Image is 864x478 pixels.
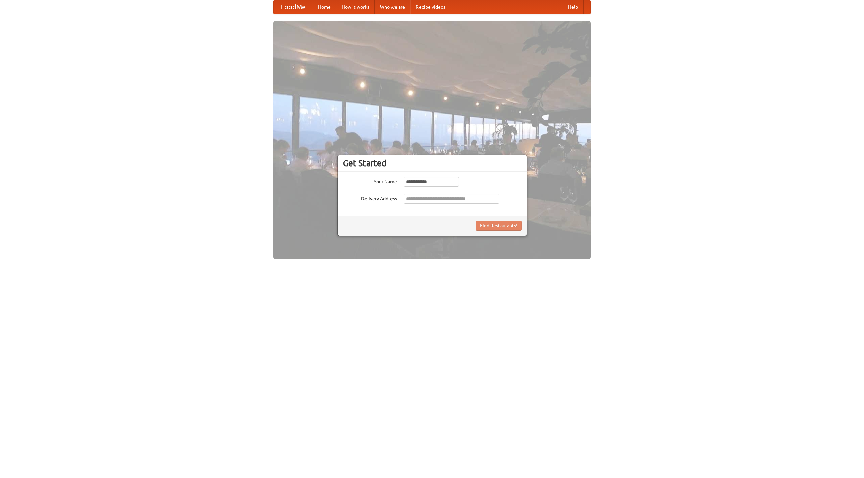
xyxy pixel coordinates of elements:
a: Help [563,0,584,14]
a: Home [313,0,336,14]
a: Recipe videos [410,0,451,14]
button: Find Restaurants! [476,221,522,231]
a: FoodMe [274,0,313,14]
a: How it works [336,0,375,14]
a: Who we are [375,0,410,14]
h3: Get Started [343,158,522,168]
label: Delivery Address [343,194,397,202]
label: Your Name [343,177,397,185]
